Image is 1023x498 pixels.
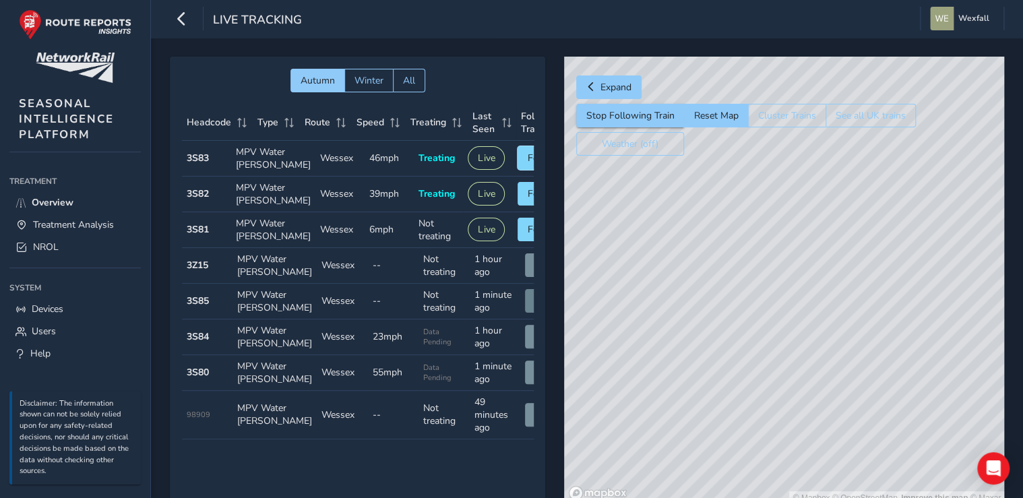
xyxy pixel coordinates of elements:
[368,319,419,355] td: 23mph
[930,7,994,30] button: Wexfall
[528,223,557,236] span: Follow
[19,96,114,142] span: SEASONAL INTELLIGENCE PLATFORM
[368,248,419,284] td: --
[525,403,567,427] button: View
[518,146,567,170] button: Follow
[232,319,317,355] td: MPV Water [PERSON_NAME]
[187,116,231,129] span: Headcode
[684,104,748,127] button: Reset Map
[354,74,383,87] span: Winter
[518,218,567,241] button: Follow
[468,182,505,206] button: Live
[525,325,567,348] button: View
[187,152,209,164] strong: 3S83
[528,187,557,200] span: Follow
[315,141,365,177] td: Wessex
[317,319,368,355] td: Wessex
[418,152,455,164] span: Treating
[525,289,567,313] button: View
[356,116,384,129] span: Speed
[232,284,317,319] td: MPV Water [PERSON_NAME]
[470,391,521,439] td: 49 minutes ago
[600,81,631,94] span: Expand
[317,391,368,439] td: Wessex
[365,177,414,212] td: 39mph
[576,104,684,127] button: Stop Following Train
[315,212,365,248] td: Wessex
[365,141,414,177] td: 46mph
[305,116,330,129] span: Route
[410,116,446,129] span: Treating
[470,355,521,391] td: 1 minute ago
[368,284,419,319] td: --
[315,177,365,212] td: Wessex
[32,325,56,338] span: Users
[32,196,73,209] span: Overview
[393,69,425,92] button: All
[9,214,141,236] a: Treatment Analysis
[418,284,470,319] td: Not treating
[231,177,315,212] td: MPV Water [PERSON_NAME]
[187,294,209,307] strong: 3S85
[187,330,209,343] strong: 3S84
[187,259,208,272] strong: 3Z15
[748,104,826,127] button: Cluster Trains
[470,319,521,355] td: 1 hour ago
[232,391,317,439] td: MPV Water [PERSON_NAME]
[231,212,315,248] td: MPV Water [PERSON_NAME]
[290,69,344,92] button: Autumn
[33,241,59,253] span: NROL
[9,298,141,320] a: Devices
[9,342,141,365] a: Help
[403,74,415,87] span: All
[187,223,209,236] strong: 3S81
[930,7,954,30] img: diamond-layout
[472,110,497,135] span: Last Seen
[468,146,505,170] button: Live
[257,116,278,129] span: Type
[33,218,114,231] span: Treatment Analysis
[317,284,368,319] td: Wessex
[576,132,684,156] button: Weather (off)
[9,278,141,298] div: System
[9,171,141,191] div: Treatment
[525,361,567,384] button: View
[30,347,51,360] span: Help
[9,236,141,258] a: NROL
[9,191,141,214] a: Overview
[418,391,470,439] td: Not treating
[317,248,368,284] td: Wessex
[958,7,989,30] span: Wexfall
[423,327,465,347] span: Data Pending
[470,284,521,319] td: 1 minute ago
[423,363,465,383] span: Data Pending
[232,248,317,284] td: MPV Water [PERSON_NAME]
[9,320,141,342] a: Users
[187,410,210,420] span: 98909
[368,391,419,439] td: --
[36,53,115,83] img: customer logo
[19,9,131,40] img: rr logo
[414,212,463,248] td: Not treating
[826,104,916,127] button: See all UK trains
[32,303,63,315] span: Devices
[468,218,505,241] button: Live
[368,355,419,391] td: 55mph
[528,152,557,164] span: Follow
[232,355,317,391] td: MPV Water [PERSON_NAME]
[470,248,521,284] td: 1 hour ago
[187,187,209,200] strong: 3S82
[418,248,470,284] td: Not treating
[344,69,393,92] button: Winter
[418,187,455,200] span: Treating
[317,355,368,391] td: Wessex
[20,398,134,478] p: Disclaimer: The information shown can not be solely relied upon for any safety-related decisions,...
[365,212,414,248] td: 6mph
[301,74,335,87] span: Autumn
[521,110,553,135] span: Follow Train
[977,452,1010,485] div: Open Intercom Messenger
[518,182,567,206] button: Follow
[213,11,302,30] span: Live Tracking
[231,141,315,177] td: MPV Water [PERSON_NAME]
[525,253,567,277] button: View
